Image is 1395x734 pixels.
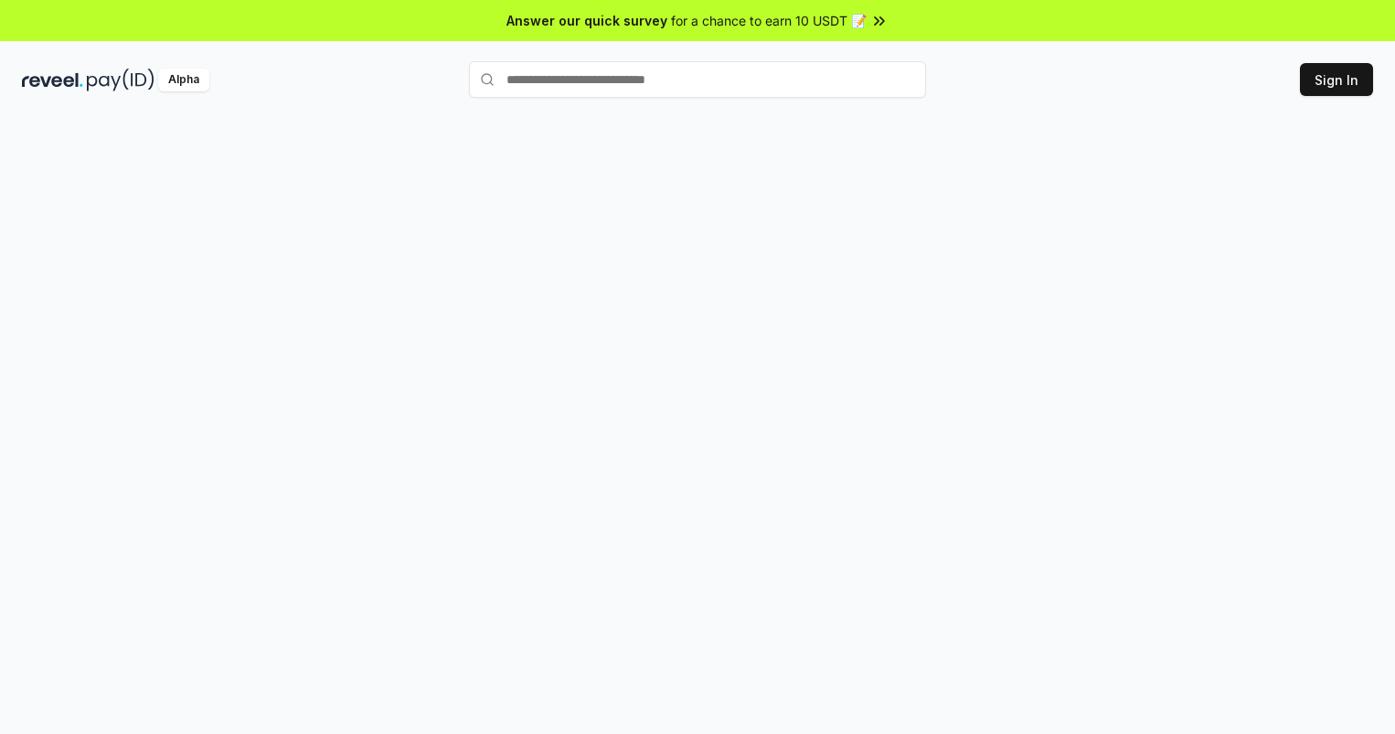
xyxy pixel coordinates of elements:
button: Sign In [1300,63,1373,96]
img: reveel_dark [22,69,83,91]
span: for a chance to earn 10 USDT 📝 [671,11,867,30]
div: Alpha [158,69,209,91]
span: Answer our quick survey [506,11,667,30]
img: pay_id [87,69,154,91]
